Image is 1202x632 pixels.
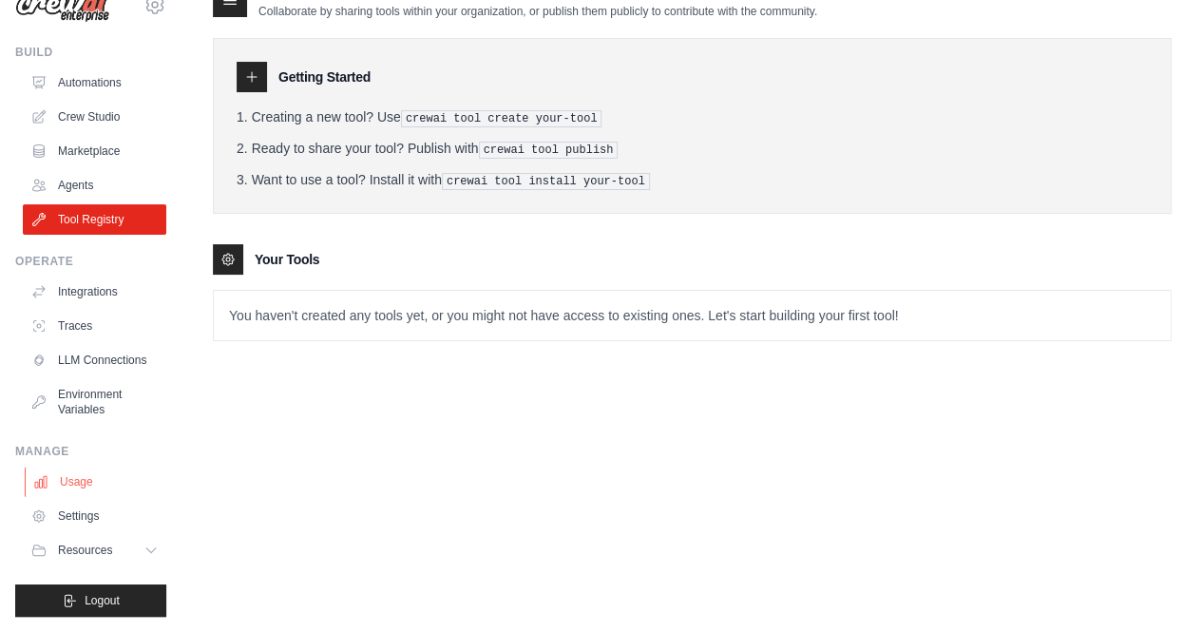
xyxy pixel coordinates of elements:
[255,250,319,269] h3: Your Tools
[442,173,650,190] pre: crewai tool install your-tool
[15,254,166,269] div: Operate
[85,593,120,608] span: Logout
[58,543,112,558] span: Resources
[23,204,166,235] a: Tool Registry
[23,136,166,166] a: Marketplace
[278,67,371,86] h3: Getting Started
[23,535,166,565] button: Resources
[23,277,166,307] a: Integrations
[479,142,619,159] pre: crewai tool publish
[23,170,166,201] a: Agents
[401,110,602,127] pre: crewai tool create your-tool
[15,444,166,459] div: Manage
[25,467,168,497] a: Usage
[237,170,1148,190] li: Want to use a tool? Install it with
[23,501,166,531] a: Settings
[237,139,1148,159] li: Ready to share your tool? Publish with
[237,107,1148,127] li: Creating a new tool? Use
[23,379,166,425] a: Environment Variables
[23,311,166,341] a: Traces
[258,4,817,19] p: Collaborate by sharing tools within your organization, or publish them publicly to contribute wit...
[23,102,166,132] a: Crew Studio
[15,584,166,617] button: Logout
[23,67,166,98] a: Automations
[15,45,166,60] div: Build
[214,291,1171,340] p: You haven't created any tools yet, or you might not have access to existing ones. Let's start bui...
[23,345,166,375] a: LLM Connections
